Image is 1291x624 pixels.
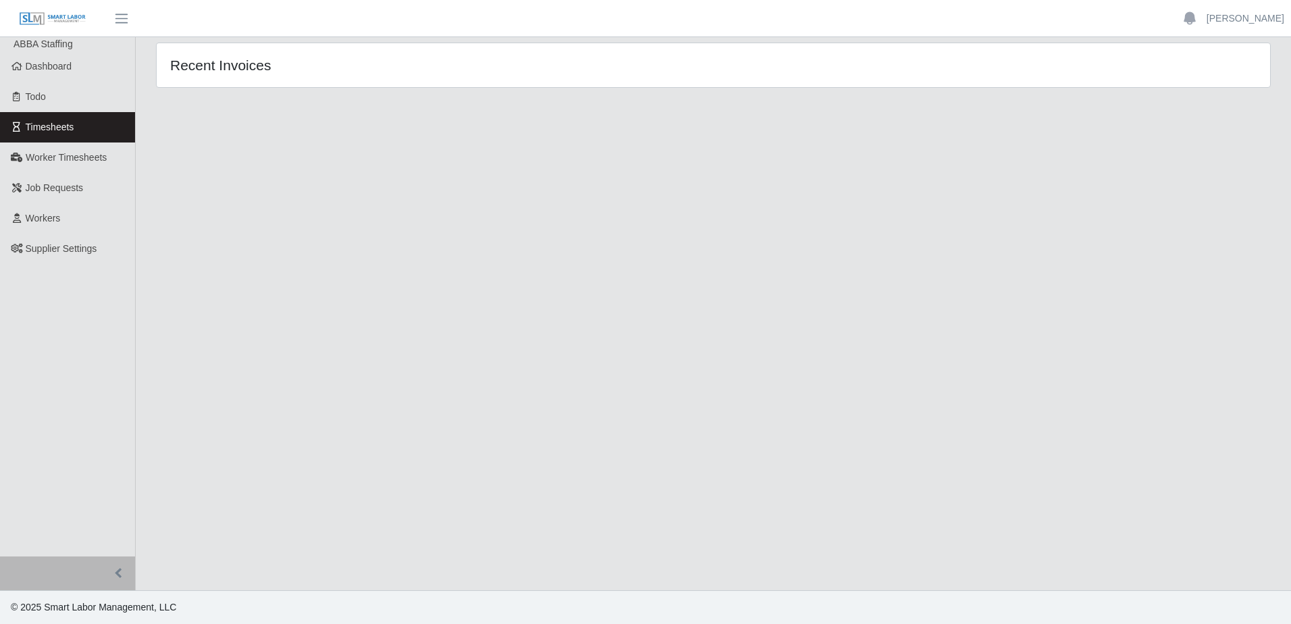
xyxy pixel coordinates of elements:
span: Timesheets [26,122,74,132]
span: © 2025 Smart Labor Management, LLC [11,602,176,613]
span: Worker Timesheets [26,152,107,163]
span: ABBA Staffing [14,38,73,49]
span: Job Requests [26,182,84,193]
img: SLM Logo [19,11,86,26]
h4: Recent Invoices [170,57,611,74]
span: Supplier Settings [26,243,97,254]
span: Todo [26,91,46,102]
span: Workers [26,213,61,224]
a: [PERSON_NAME] [1207,11,1284,26]
span: Dashboard [26,61,72,72]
